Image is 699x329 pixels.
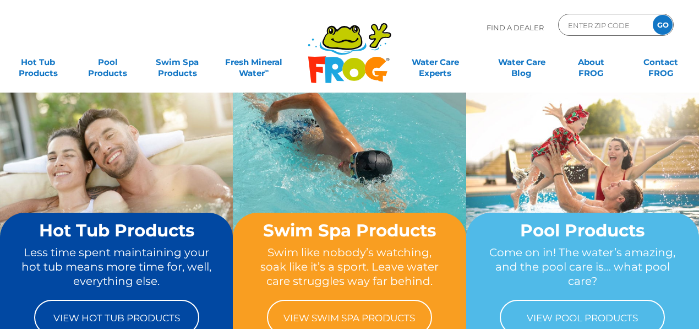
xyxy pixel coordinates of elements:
input: Zip Code Form [567,17,641,33]
h2: Hot Tub Products [21,221,212,240]
p: Come on in! The water’s amazing, and the pool care is… what pool care? [487,245,678,289]
a: Swim SpaProducts [150,51,204,73]
h2: Pool Products [487,221,678,240]
p: Find A Dealer [487,14,544,41]
a: Water CareBlog [495,51,549,73]
a: ContactFROG [634,51,688,73]
input: GO [653,15,673,35]
a: AboutFROG [564,51,618,73]
a: Fresh MineralWater∞ [220,51,288,73]
h2: Swim Spa Products [254,221,445,240]
a: Hot TubProducts [11,51,65,73]
sup: ∞ [265,67,269,74]
p: Less time spent maintaining your hot tub means more time for, well, everything else. [21,245,212,289]
img: home-banner-swim-spa-short [233,92,466,266]
p: Swim like nobody’s watching, soak like it’s a sport. Leave water care struggles way far behind. [254,245,445,289]
a: PoolProducts [81,51,135,73]
a: Water CareExperts [391,51,479,73]
img: home-banner-pool-short [466,92,699,266]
